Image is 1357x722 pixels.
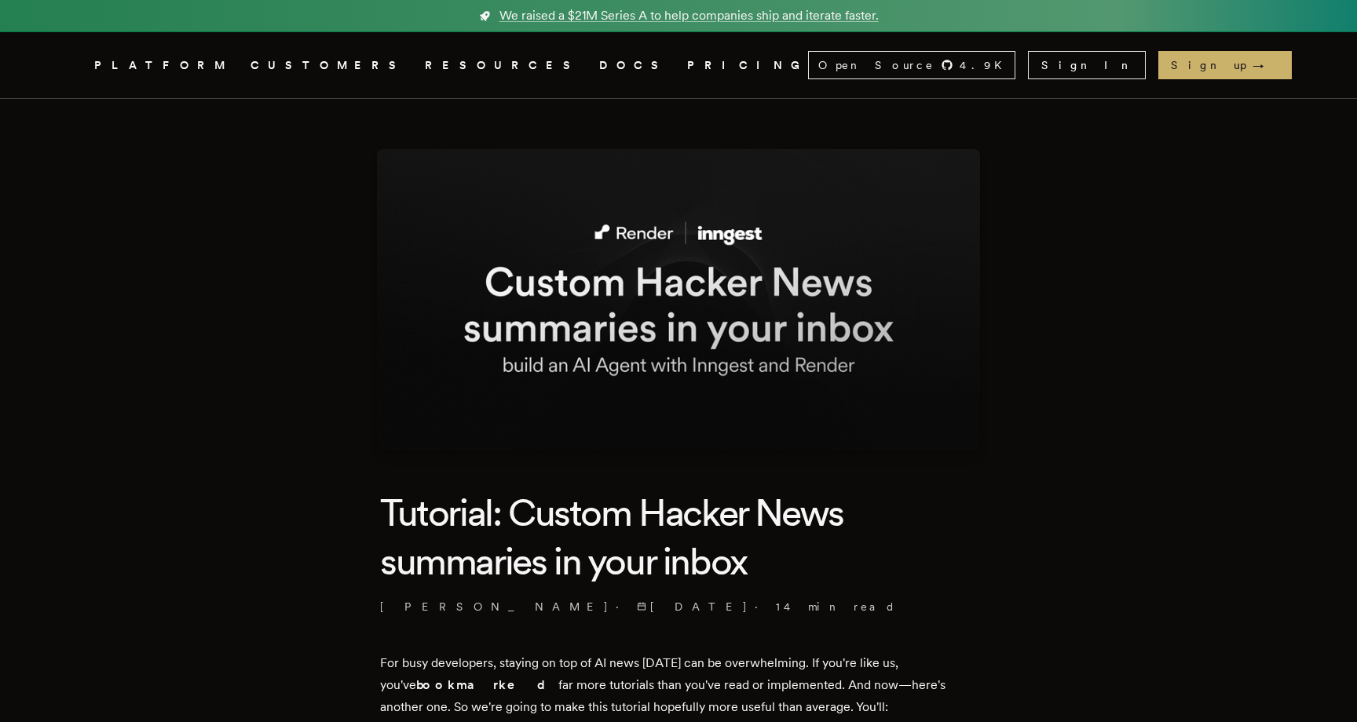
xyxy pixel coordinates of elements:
[425,56,580,75] button: RESOURCES
[416,677,558,692] strong: bookmarked
[380,599,609,614] a: [PERSON_NAME]
[960,57,1011,73] span: 4.9 K
[818,57,935,73] span: Open Source
[1253,57,1279,73] span: →
[776,599,896,614] span: 14 min read
[251,56,406,75] a: CUSTOMERS
[1158,51,1292,79] a: Sign up
[687,56,808,75] a: PRICING
[637,599,748,614] span: [DATE]
[50,32,1307,98] nav: Global
[599,56,668,75] a: DOCS
[94,56,232,75] button: PLATFORM
[380,488,977,586] h1: Tutorial: Custom Hacker News summaries in your inbox
[380,652,977,718] p: For busy developers, staying on top of AI news [DATE] can be overwhelming. If you're like us, you...
[380,599,977,614] p: · ·
[499,6,879,25] span: We raised a $21M Series A to help companies ship and iterate faster.
[377,149,980,450] img: Featured image for Tutorial: Custom Hacker News summaries in your inbox blog post
[1028,51,1146,79] a: Sign In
